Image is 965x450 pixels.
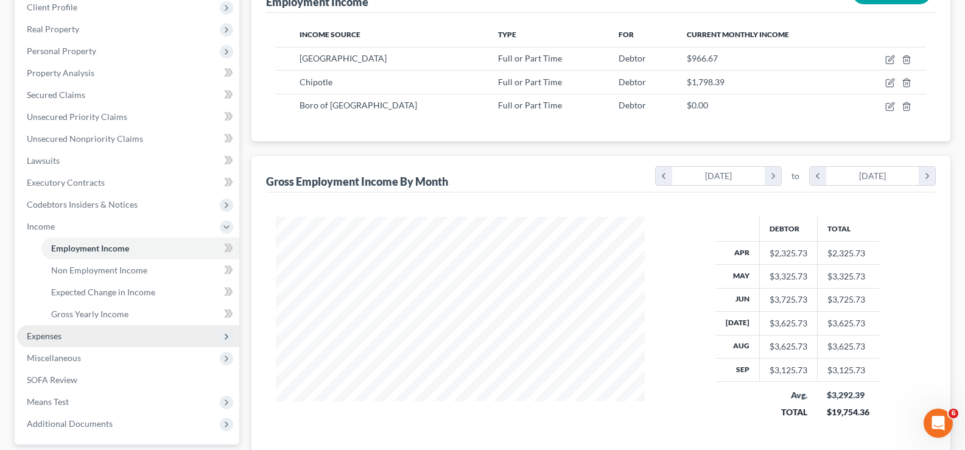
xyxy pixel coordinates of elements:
a: Gross Yearly Income [41,303,239,325]
div: $3,125.73 [770,364,807,376]
span: For [619,30,634,39]
span: Personal Property [27,46,96,56]
div: TOTAL [769,406,807,418]
span: Type [498,30,516,39]
span: Expected Change in Income [51,287,155,297]
a: Executory Contracts [17,172,239,194]
div: $19,754.36 [827,406,869,418]
span: Expenses [27,331,61,341]
td: $3,625.73 [817,312,879,335]
th: May [716,265,760,288]
th: Debtor [759,217,817,241]
span: Debtor [619,100,646,110]
span: Executory Contracts [27,177,105,188]
span: Real Property [27,24,79,34]
td: $3,125.73 [817,359,879,382]
div: [DATE] [826,167,919,185]
div: Gross Employment Income By Month [266,174,448,189]
div: [DATE] [672,167,765,185]
div: $3,625.73 [770,317,807,329]
i: chevron_left [656,167,672,185]
td: $3,625.73 [817,335,879,358]
span: Boro of [GEOGRAPHIC_DATA] [300,100,417,110]
i: chevron_right [919,167,935,185]
a: Employment Income [41,237,239,259]
span: to [791,170,799,182]
div: Avg. [769,389,807,401]
td: $2,325.73 [817,241,879,264]
span: Debtor [619,77,646,87]
span: Debtor [619,53,646,63]
span: Chipotle [300,77,332,87]
div: $3,325.73 [770,270,807,283]
span: Miscellaneous [27,353,81,363]
th: Jun [716,288,760,311]
iframe: Intercom live chat [924,409,953,438]
a: Secured Claims [17,84,239,106]
span: Full or Part Time [498,100,562,110]
a: SOFA Review [17,369,239,391]
span: Secured Claims [27,90,85,100]
td: $3,325.73 [817,265,879,288]
span: 6 [949,409,958,418]
span: Non Employment Income [51,265,147,275]
i: chevron_left [810,167,826,185]
span: $1,798.39 [687,77,725,87]
div: $3,725.73 [770,294,807,306]
td: $3,725.73 [817,288,879,311]
div: $2,325.73 [770,247,807,259]
span: Unsecured Nonpriority Claims [27,133,143,144]
span: Employment Income [51,243,129,253]
span: [GEOGRAPHIC_DATA] [300,53,387,63]
span: Means Test [27,396,69,407]
i: chevron_right [765,167,781,185]
span: Additional Documents [27,418,113,429]
th: Sep [716,359,760,382]
span: Unsecured Priority Claims [27,111,127,122]
span: Income [27,221,55,231]
a: Expected Change in Income [41,281,239,303]
th: [DATE] [716,312,760,335]
div: $3,292.39 [827,389,869,401]
span: Property Analysis [27,68,94,78]
th: Aug [716,335,760,358]
a: Property Analysis [17,62,239,84]
span: Lawsuits [27,155,60,166]
a: Unsecured Nonpriority Claims [17,128,239,150]
span: $0.00 [687,100,708,110]
span: Income Source [300,30,360,39]
span: Current Monthly Income [687,30,789,39]
span: Full or Part Time [498,53,562,63]
span: SOFA Review [27,374,77,385]
a: Lawsuits [17,150,239,172]
a: Unsecured Priority Claims [17,106,239,128]
div: $3,625.73 [770,340,807,353]
th: Apr [716,241,760,264]
span: Client Profile [27,2,77,12]
th: Total [817,217,879,241]
a: Non Employment Income [41,259,239,281]
span: Gross Yearly Income [51,309,128,319]
span: Full or Part Time [498,77,562,87]
span: $966.67 [687,53,718,63]
span: Codebtors Insiders & Notices [27,199,138,209]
